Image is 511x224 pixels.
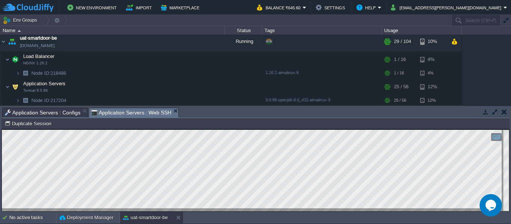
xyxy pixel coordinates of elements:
[420,79,444,94] div: 12%
[225,26,262,35] div: Status
[22,53,55,59] span: Load Balancer
[394,79,409,94] div: 25 / 56
[357,3,378,12] button: Help
[1,26,224,35] div: Name
[420,52,444,67] div: 4%
[420,95,444,106] div: 12%
[31,70,67,76] span: 218486
[31,70,67,76] a: Node ID:218486
[7,31,17,52] img: AMDAwAAAACH5BAEAAAAALAAAAAABAAEAAAICRAEAOw==
[16,67,20,79] img: AMDAwAAAACH5BAEAAAAALAAAAAABAAEAAAICRAEAOw==
[263,26,382,35] div: Tags
[5,79,10,94] img: AMDAwAAAACH5BAEAAAAALAAAAAABAAEAAAICRAEAOw==
[31,97,67,104] a: Node ID:217204
[20,95,31,106] img: AMDAwAAAACH5BAEAAAAALAAAAAABAAEAAAICRAEAOw==
[382,26,461,35] div: Usage
[394,52,406,67] div: 1 / 16
[20,42,55,49] a: [DOMAIN_NAME]
[4,120,53,127] button: Duplicate Session
[394,31,411,52] div: 29 / 104
[420,31,444,52] div: 10%
[5,108,80,117] span: Application Servers : Configs
[3,3,53,12] img: CloudJiffy
[22,53,55,59] a: Load BalancerNGINX 1.26.2
[20,67,31,79] img: AMDAwAAAACH5BAEAAAAALAAAAAABAAEAAAICRAEAOw==
[257,3,303,12] button: Balance ₹645.60
[480,194,504,217] iframe: chat widget
[225,31,262,52] div: Running
[161,3,202,12] button: Marketplace
[16,95,20,106] img: AMDAwAAAACH5BAEAAAAALAAAAAABAAEAAAICRAEAOw==
[10,79,21,94] img: AMDAwAAAACH5BAEAAAAALAAAAAABAAEAAAICRAEAOw==
[22,81,67,86] a: Application ServersTomcat 9.0.98
[266,98,330,102] span: 9.0.98-openjdk-8.0_432-almalinux-9
[23,61,48,65] span: NGINX 1.26.2
[67,3,119,12] button: New Environment
[23,88,48,93] span: Tomcat 9.0.98
[126,3,154,12] button: Import
[18,30,21,32] img: AMDAwAAAACH5BAEAAAAALAAAAAABAAEAAAICRAEAOw==
[31,97,67,104] span: 217204
[394,67,404,79] div: 1 / 16
[9,212,56,224] div: No active tasks
[3,15,40,25] button: Env Groups
[31,70,51,76] span: Node ID:
[20,34,57,42] a: uat-smartdoor-be
[91,108,172,117] span: Application Servers : Web SSH
[5,52,10,67] img: AMDAwAAAACH5BAEAAAAALAAAAAABAAEAAAICRAEAOw==
[123,214,168,221] button: uat-smartdoor-be
[22,80,67,87] span: Application Servers
[394,95,406,106] div: 25 / 56
[10,52,21,67] img: AMDAwAAAACH5BAEAAAAALAAAAAABAAEAAAICRAEAOw==
[420,67,444,79] div: 4%
[31,98,51,103] span: Node ID:
[59,214,113,221] button: Deployment Manager
[316,3,347,12] button: Settings
[0,31,6,52] img: AMDAwAAAACH5BAEAAAAALAAAAAABAAEAAAICRAEAOw==
[266,70,299,75] span: 1.26.2-almalinux-9
[391,3,504,12] button: [EMAIL_ADDRESS][PERSON_NAME][DOMAIN_NAME]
